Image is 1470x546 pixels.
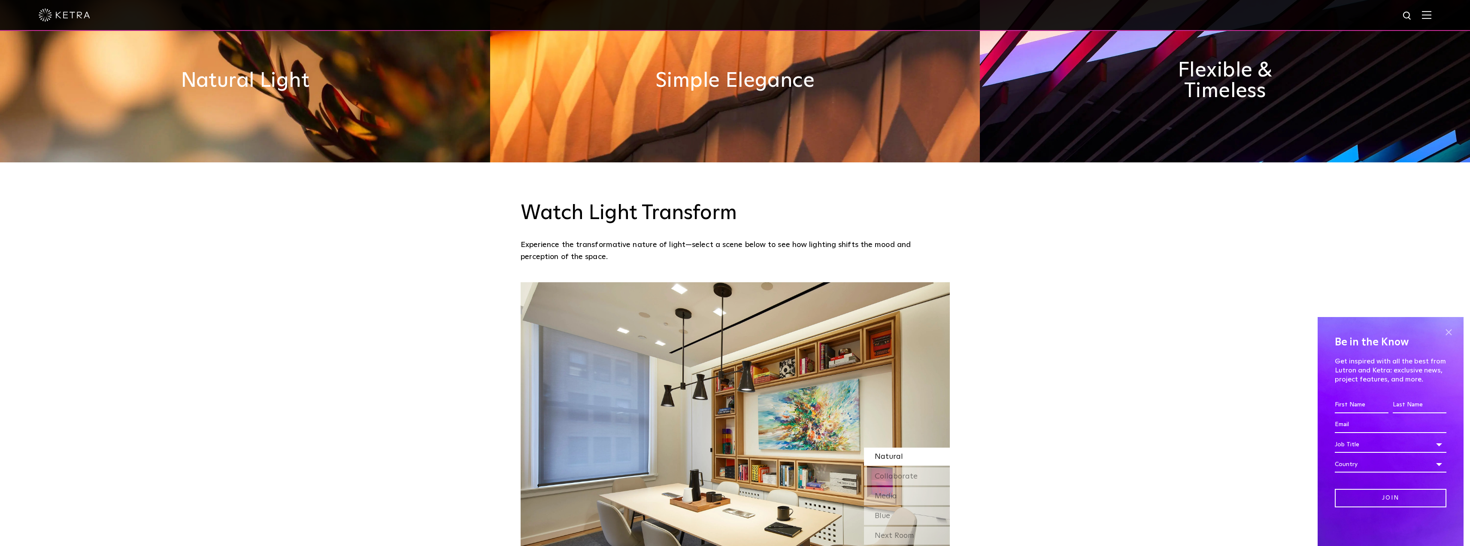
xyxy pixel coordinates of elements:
[1393,397,1446,413] input: Last Name
[1402,11,1413,21] img: search icon
[1335,334,1446,351] h4: Be in the Know
[1335,489,1446,507] input: Join
[1422,11,1431,19] img: Hamburger%20Nav.svg
[521,201,950,226] h3: Watch Light Transform
[1335,397,1388,413] input: First Name
[1335,417,1446,433] input: Email
[864,527,950,545] div: Next Room
[1335,456,1446,473] div: Country
[521,239,946,263] p: Experience the transformative nature of light—select a scene below to see how lighting shifts the...
[1137,60,1313,101] h2: Flexible & Timeless
[39,9,90,21] img: ketra-logo-2019-white
[875,492,897,500] span: Media
[181,70,309,91] h2: Natural Light
[875,512,890,520] span: Blue
[1335,357,1446,384] p: Get inspired with all the best from Lutron and Ketra: exclusive news, project features, and more.
[875,453,903,461] span: Natural
[1335,436,1446,453] div: Job Title
[875,473,918,480] span: Collaborate
[655,70,815,91] h2: Simple Elegance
